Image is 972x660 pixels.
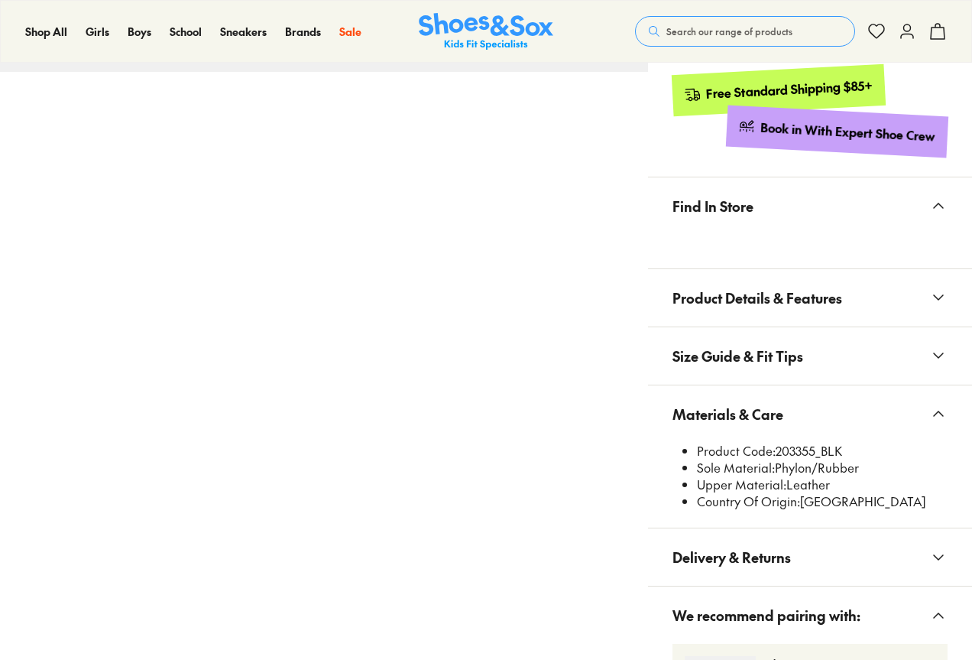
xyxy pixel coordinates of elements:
span: Upper Material: [697,476,786,493]
button: Product Details & Features [648,269,972,327]
a: Shoes & Sox [419,13,553,50]
span: Find In Store [672,184,753,229]
span: Search our range of products [666,24,792,38]
span: Size Guide & Fit Tips [672,333,803,379]
div: Free Standard Shipping $85+ [706,76,873,102]
button: Materials & Care [648,385,972,443]
span: Boys [128,24,151,39]
li: Phylon/Rubber [697,460,948,476]
span: Materials & Care [672,392,783,437]
span: Country Of Origin: [697,493,800,509]
span: We recommend pairing with: [672,593,860,638]
span: Brands [285,24,321,39]
span: Sneakers [220,24,267,39]
button: We recommend pairing with: [648,587,972,644]
span: Sale [339,24,361,39]
a: Free Standard Shipping $85+ [672,64,886,116]
li: [GEOGRAPHIC_DATA] [697,493,948,510]
span: Girls [86,24,109,39]
span: Product Code: [697,442,776,459]
a: Sneakers [220,24,267,40]
span: Delivery & Returns [672,535,791,580]
a: Boys [128,24,151,40]
a: Shop All [25,24,67,40]
span: Sole Material: [697,459,775,476]
iframe: Find in Store [672,235,948,250]
div: Book in With Expert Shoe Crew [760,119,936,145]
span: School [170,24,202,39]
a: Sale [339,24,361,40]
a: Book in With Expert Shoe Crew [726,105,948,158]
a: School [170,24,202,40]
li: Leather [697,476,948,493]
span: Product Details & Features [672,275,842,320]
a: Brands [285,24,321,40]
li: 203355_BLK [697,443,948,460]
button: Search our range of products [635,16,855,47]
button: Find In Store [648,177,972,235]
a: Girls [86,24,109,40]
button: Delivery & Returns [648,528,972,586]
span: Shop All [25,24,67,39]
button: Size Guide & Fit Tips [648,327,972,385]
img: SNS_Logo_Responsive.svg [419,13,553,50]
